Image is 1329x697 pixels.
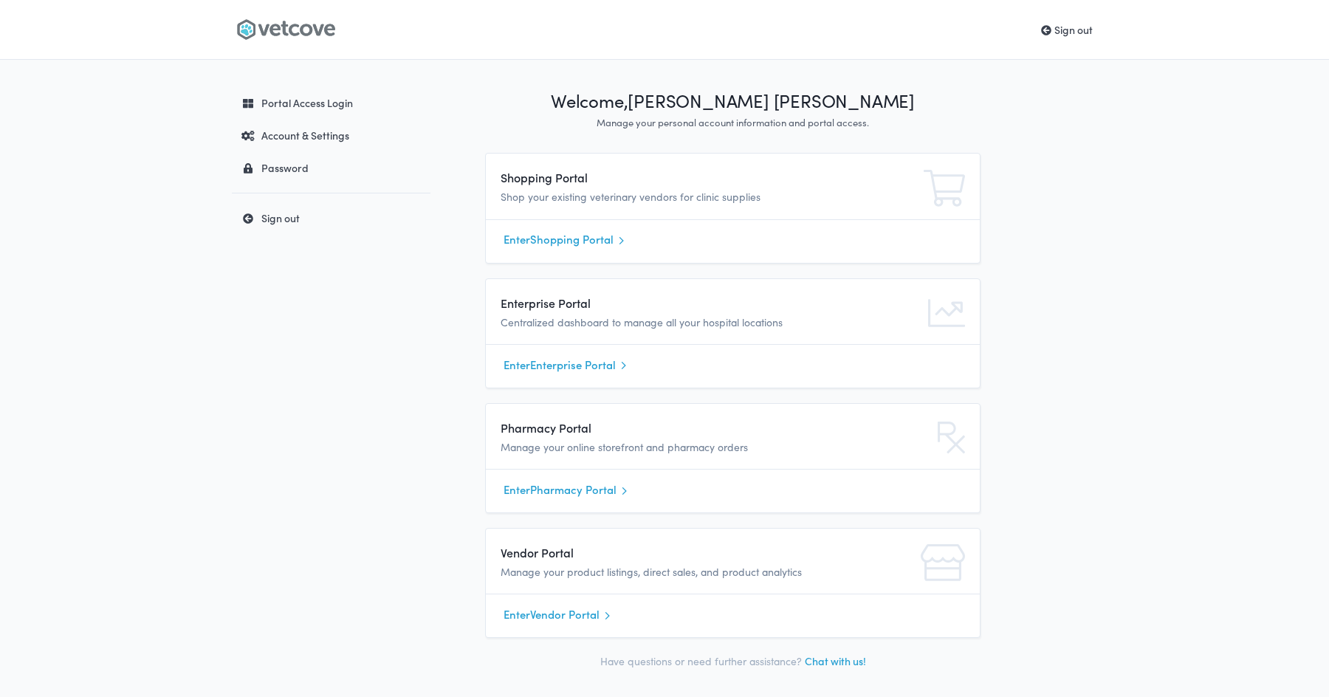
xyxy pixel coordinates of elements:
a: EnterShopping Portal [504,229,962,251]
div: Portal Access Login [235,95,423,110]
a: Password [232,154,430,181]
div: Password [235,160,423,175]
p: Manage your online storefront and pharmacy orders [501,439,810,456]
h4: Vendor Portal [501,543,810,561]
h4: Enterprise Portal [501,294,810,312]
a: EnterEnterprise Portal [504,354,962,376]
a: Account & Settings [232,122,430,148]
a: Sign out [1041,22,1093,37]
p: Have questions or need further assistance? [485,653,981,670]
h4: Shopping Portal [501,168,810,186]
p: Centralized dashboard to manage all your hospital locations [501,315,810,331]
a: Sign out [232,205,430,231]
a: Chat with us! [805,653,866,668]
a: Portal Access Login [232,89,430,116]
h1: Welcome, [PERSON_NAME] [PERSON_NAME] [485,89,981,113]
h4: Pharmacy Portal [501,419,810,436]
p: Shop your existing veterinary vendors for clinic supplies [501,189,810,205]
p: Manage your product listings, direct sales, and product analytics [501,564,810,580]
div: Sign out [235,210,423,225]
a: EnterPharmacy Portal [504,478,962,501]
a: EnterVendor Portal [504,603,962,625]
p: Manage your personal account information and portal access. [485,116,981,130]
div: Account & Settings [235,128,423,143]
